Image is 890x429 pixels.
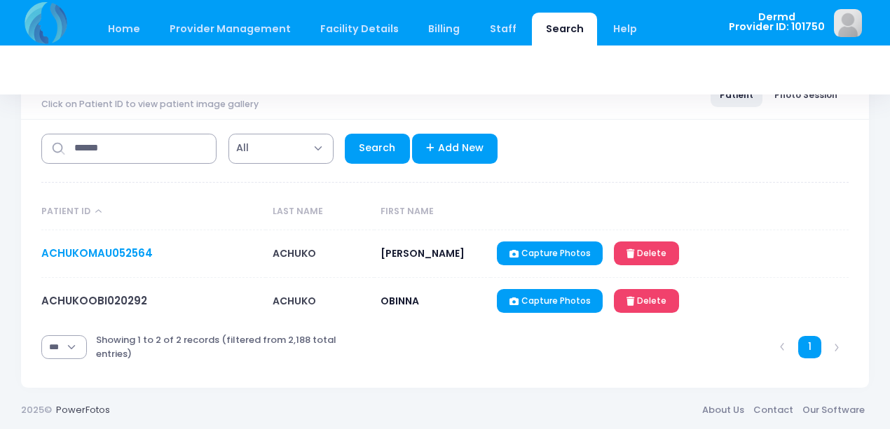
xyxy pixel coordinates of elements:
[41,80,86,94] span: Search
[307,13,413,45] a: Facility Details
[156,13,304,45] a: Provider Management
[41,246,153,260] a: ACHUKOMAU052564
[374,194,491,230] th: First Name: activate to sort column ascending
[497,289,603,313] a: Capture Photos
[600,13,651,45] a: Help
[236,141,249,155] span: All
[228,134,334,164] span: All
[614,289,678,313] a: Delete
[96,324,371,370] div: Showing 1 to 2 of 2 records (filtered from 2,188 total entries)
[765,83,847,106] a: Photo Session
[381,294,419,308] span: OBINNA
[748,397,797,422] a: Contact
[729,12,825,32] span: Dermd Provider ID: 101750
[412,134,498,164] a: Add New
[532,13,597,45] a: Search
[798,336,821,359] a: 1
[56,403,110,416] a: PowerFotos
[381,246,465,260] span: [PERSON_NAME]
[834,9,862,37] img: image
[94,13,153,45] a: Home
[476,13,530,45] a: Staff
[711,83,762,106] a: Patient
[797,397,869,422] a: Our Software
[266,194,374,230] th: Last Name: activate to sort column ascending
[497,241,603,265] a: Capture Photos
[345,134,410,164] a: Search
[273,294,316,308] span: ACHUKO
[697,397,748,422] a: About Us
[614,241,678,265] a: Delete
[21,403,52,416] span: 2025©
[41,293,147,308] a: ACHUKOOBI020292
[273,246,316,260] span: ACHUKO
[41,99,259,110] span: Click on Patient ID to view patient image gallery
[41,194,266,230] th: Patient ID: activate to sort column descending
[415,13,474,45] a: Billing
